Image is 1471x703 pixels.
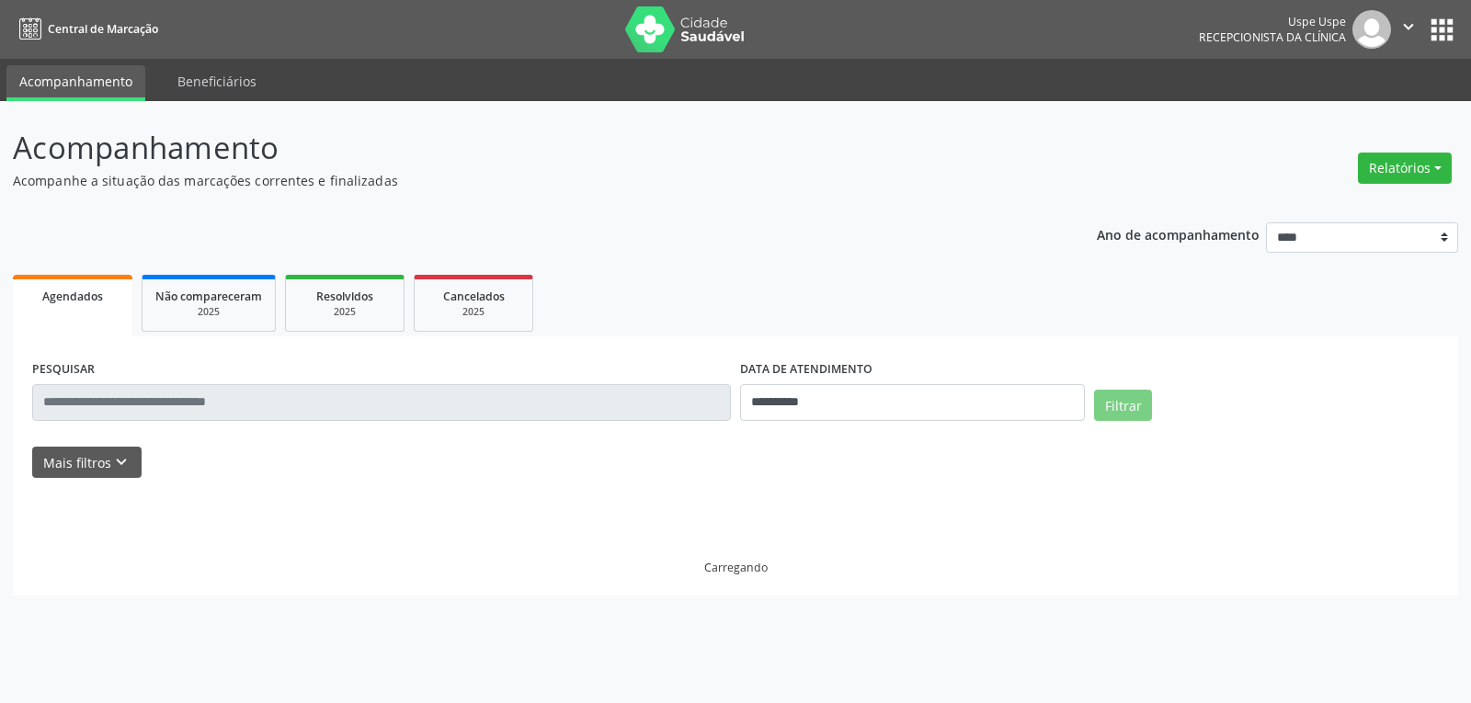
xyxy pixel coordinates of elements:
span: Agendados [42,289,103,304]
span: Não compareceram [155,289,262,304]
span: Cancelados [443,289,505,304]
button: apps [1426,14,1458,46]
span: Central de Marcação [48,21,158,37]
button: Mais filtroskeyboard_arrow_down [32,447,142,479]
button: Filtrar [1094,390,1152,421]
label: PESQUISAR [32,356,95,384]
span: Recepcionista da clínica [1199,29,1346,45]
div: 2025 [155,305,262,319]
img: img [1352,10,1391,49]
i:  [1398,17,1419,37]
div: Carregando [704,560,768,575]
a: Acompanhamento [6,65,145,101]
div: 2025 [299,305,391,319]
a: Central de Marcação [13,14,158,44]
p: Ano de acompanhamento [1097,222,1260,245]
p: Acompanhe a situação das marcações correntes e finalizadas [13,171,1024,190]
button:  [1391,10,1426,49]
p: Acompanhamento [13,125,1024,171]
i: keyboard_arrow_down [111,452,131,472]
div: Uspe Uspe [1199,14,1346,29]
button: Relatórios [1358,153,1452,184]
div: 2025 [428,305,519,319]
a: Beneficiários [165,65,269,97]
span: Resolvidos [316,289,373,304]
label: DATA DE ATENDIMENTO [740,356,872,384]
